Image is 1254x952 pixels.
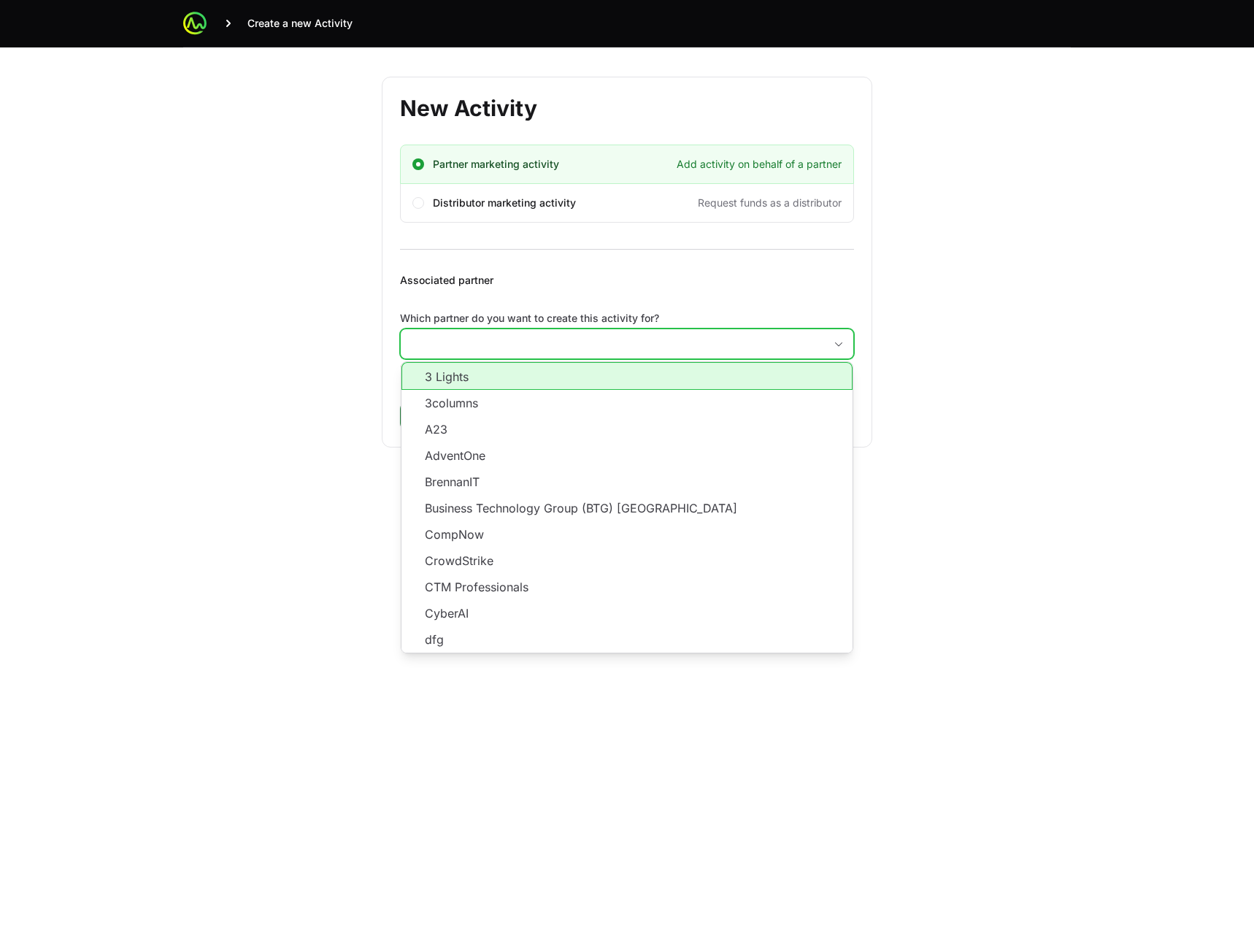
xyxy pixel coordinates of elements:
h1: New Activity [400,95,854,121]
div: Close [824,329,853,358]
p: Associated partner [400,273,854,288]
span: Partner marketing activity [433,157,559,172]
li: Please select a Partner [400,364,854,375]
span: Create a new Activity [247,16,353,31]
span: Distributor marketing activity [433,196,576,210]
img: ActivitySource [183,12,207,35]
span: Add activity on behalf of a partner [677,157,842,172]
button: Create a new activity [400,403,521,429]
label: Which partner do you want to create this activity for? [400,311,854,326]
span: Request funds as a distributor [698,196,842,210]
